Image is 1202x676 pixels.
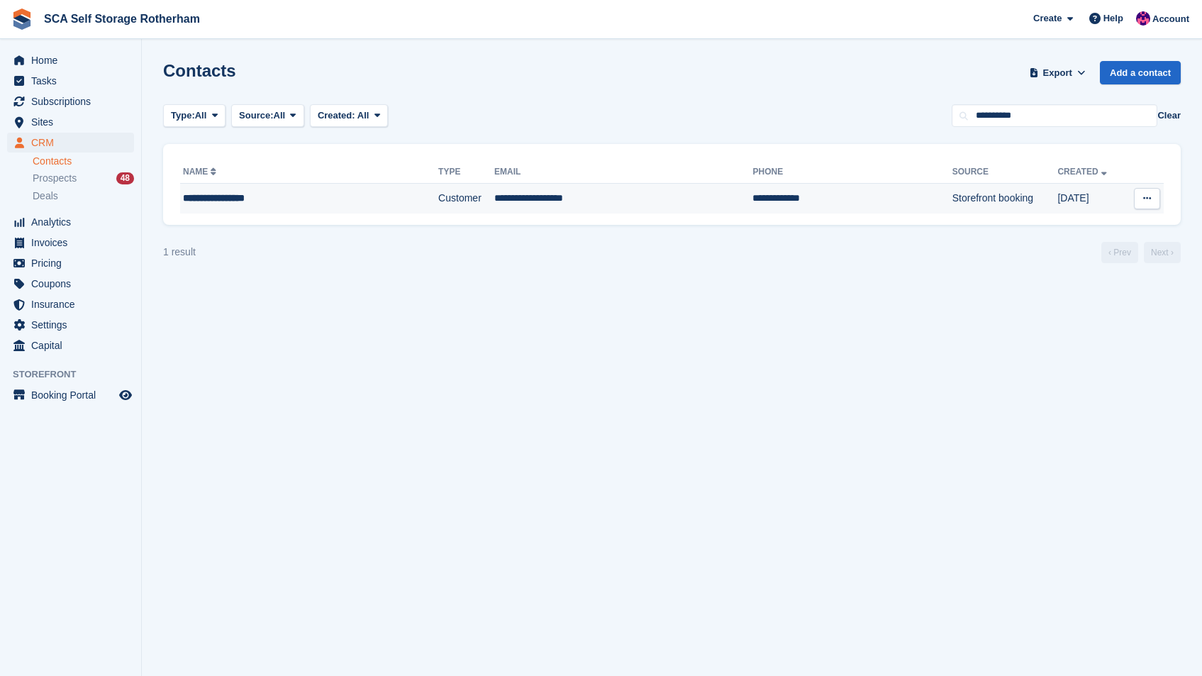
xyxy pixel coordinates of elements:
[38,7,206,31] a: SCA Self Storage Rotherham
[310,104,388,128] button: Created: All
[1157,109,1181,123] button: Clear
[33,171,134,186] a: Prospects 48
[7,133,134,153] a: menu
[163,61,236,80] h1: Contacts
[116,172,134,184] div: 48
[31,274,116,294] span: Coupons
[1136,11,1150,26] img: Sam Chapman
[1033,11,1062,26] span: Create
[7,274,134,294] a: menu
[1043,66,1072,80] span: Export
[31,253,116,273] span: Pricing
[1026,61,1089,84] button: Export
[31,50,116,70] span: Home
[33,155,134,168] a: Contacts
[33,189,134,204] a: Deals
[7,385,134,405] a: menu
[163,245,196,260] div: 1 result
[1098,242,1184,263] nav: Page
[31,92,116,111] span: Subscriptions
[438,184,494,214] td: Customer
[274,109,286,123] span: All
[31,294,116,314] span: Insurance
[1144,242,1181,263] a: Next
[33,172,77,185] span: Prospects
[231,104,304,128] button: Source: All
[13,367,141,382] span: Storefront
[952,161,1058,184] th: Source
[31,233,116,253] span: Invoices
[7,92,134,111] a: menu
[1057,167,1109,177] a: Created
[7,212,134,232] a: menu
[1100,61,1181,84] a: Add a contact
[117,387,134,404] a: Preview store
[318,110,355,121] span: Created:
[171,109,195,123] span: Type:
[7,71,134,91] a: menu
[33,189,58,203] span: Deals
[31,336,116,355] span: Capital
[163,104,226,128] button: Type: All
[7,233,134,253] a: menu
[438,161,494,184] th: Type
[7,294,134,314] a: menu
[1152,12,1189,26] span: Account
[195,109,207,123] span: All
[31,315,116,335] span: Settings
[7,50,134,70] a: menu
[7,315,134,335] a: menu
[494,161,752,184] th: Email
[31,212,116,232] span: Analytics
[31,133,116,153] span: CRM
[183,167,219,177] a: Name
[1057,184,1125,214] td: [DATE]
[31,112,116,132] span: Sites
[952,184,1058,214] td: Storefront booking
[357,110,369,121] span: All
[11,9,33,30] img: stora-icon-8386f47178a22dfd0bd8f6a31ec36ba5ce8667c1dd55bd0f319d3a0aa187defe.svg
[7,112,134,132] a: menu
[7,253,134,273] a: menu
[31,71,116,91] span: Tasks
[1101,242,1138,263] a: Previous
[752,161,952,184] th: Phone
[7,336,134,355] a: menu
[239,109,273,123] span: Source:
[31,385,116,405] span: Booking Portal
[1103,11,1123,26] span: Help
